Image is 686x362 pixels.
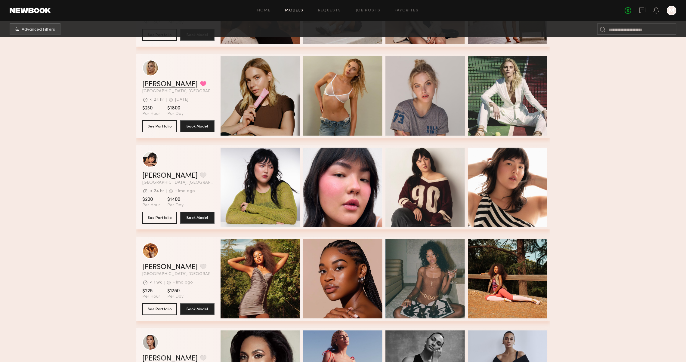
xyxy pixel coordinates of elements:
span: Advanced Filters [22,28,55,32]
button: Book Model [180,120,215,132]
button: See Portfolio [142,120,177,132]
a: M [667,6,676,15]
span: $200 [142,197,160,203]
div: +1mo ago [173,281,193,285]
div: +1mo ago [175,189,195,193]
span: Per Day [167,203,184,208]
div: < 1 wk [150,281,162,285]
span: Per Hour [142,294,160,299]
a: [PERSON_NAME] [142,172,198,179]
a: Home [257,9,271,13]
a: Requests [318,9,341,13]
span: $230 [142,105,160,111]
span: Per Hour [142,111,160,117]
a: [PERSON_NAME] [142,264,198,271]
button: Advanced Filters [10,23,60,35]
div: < 24 hr [150,98,164,102]
span: Per Hour [142,203,160,208]
span: $1800 [167,105,184,111]
span: $1400 [167,197,184,203]
span: $1750 [167,288,184,294]
span: $225 [142,288,160,294]
span: Per Day [167,294,184,299]
span: [GEOGRAPHIC_DATA], [GEOGRAPHIC_DATA] [142,89,215,94]
span: [GEOGRAPHIC_DATA], [GEOGRAPHIC_DATA] [142,181,215,185]
button: Book Model [180,303,215,315]
a: [PERSON_NAME] [142,81,198,88]
span: Per Day [167,111,184,117]
a: Job Posts [356,9,381,13]
button: See Portfolio [142,212,177,224]
div: < 24 hr [150,189,164,193]
button: Book Model [180,212,215,224]
div: [DATE] [175,98,188,102]
a: Favorites [395,9,419,13]
a: Models [285,9,303,13]
button: See Portfolio [142,303,177,315]
span: [GEOGRAPHIC_DATA], [GEOGRAPHIC_DATA] [142,272,215,276]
